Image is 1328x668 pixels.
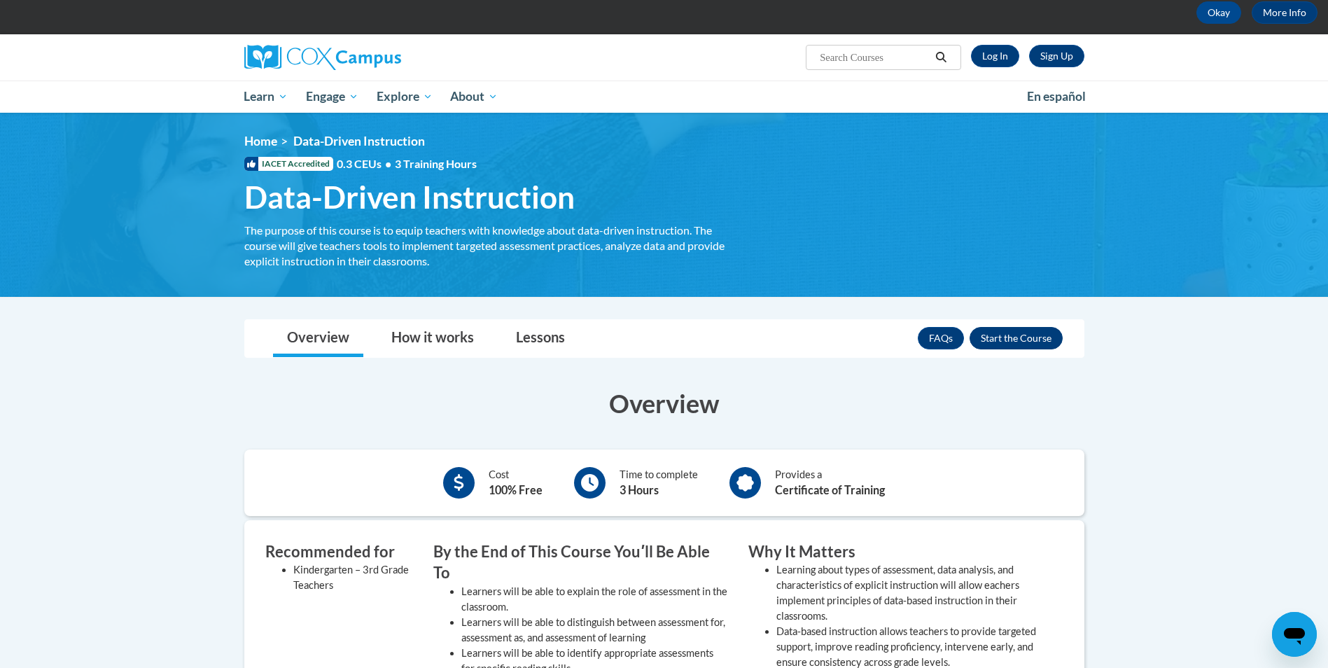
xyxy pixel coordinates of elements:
[244,88,288,105] span: Learn
[818,49,930,66] input: Search Courses
[273,320,363,357] a: Overview
[461,615,727,646] li: Learners will be able to distinguish between assessment for, assessment as, and assessment of lea...
[1029,45,1084,67] a: Register
[244,223,727,269] div: The purpose of this course is to equip teachers with knowledge about data-driven instruction. The...
[1196,1,1241,24] button: Okay
[306,88,358,105] span: Engage
[244,386,1084,421] h3: Overview
[337,156,477,172] span: 0.3 CEUs
[244,45,510,70] a: Cox Campus
[776,562,1042,624] li: Learning about types of assessment, data analysis, and characteristics of explicit instruction wi...
[433,541,727,585] h3: By the End of This Course Youʹll Be Able To
[1018,82,1095,111] a: En español
[293,562,412,593] li: Kindergarten – 3rd Grade Teachers
[970,327,1063,349] button: Enroll
[918,327,964,349] a: FAQs
[930,49,951,66] button: Search
[775,483,885,496] b: Certificate of Training
[489,483,543,496] b: 100% Free
[1272,612,1317,657] iframe: Button to launch messaging window
[620,483,659,496] b: 3 Hours
[395,157,477,170] span: 3 Training Hours
[377,88,433,105] span: Explore
[244,45,401,70] img: Cox Campus
[223,81,1105,113] div: Main menu
[489,467,543,499] div: Cost
[297,81,368,113] a: Engage
[377,320,488,357] a: How it works
[293,134,425,148] span: Data-Driven Instruction
[385,157,391,170] span: •
[450,88,498,105] span: About
[244,157,333,171] span: IACET Accredited
[244,179,575,216] span: Data-Driven Instruction
[502,320,579,357] a: Lessons
[1027,89,1086,104] span: En español
[235,81,298,113] a: Learn
[748,541,1042,563] h3: Why It Matters
[1252,1,1317,24] a: More Info
[620,467,698,499] div: Time to complete
[265,541,412,563] h3: Recommended for
[441,81,507,113] a: About
[775,467,885,499] div: Provides a
[971,45,1019,67] a: Log In
[368,81,442,113] a: Explore
[244,134,277,148] a: Home
[461,584,727,615] li: Learners will be able to explain the role of assessment in the classroom.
